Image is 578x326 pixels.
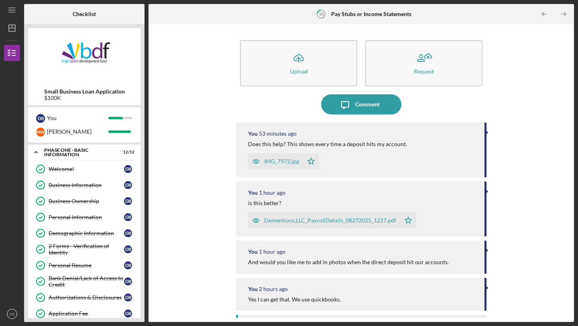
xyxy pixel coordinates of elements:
div: is this better? [248,200,281,206]
a: Bank Denial/Lack of Access to CreditDB [32,273,136,289]
div: D B [124,229,132,237]
div: Business Information [49,182,124,188]
div: M W [36,128,45,137]
button: Comment [321,94,401,114]
a: Personal InformationDB [32,209,136,225]
div: Personal Information [49,214,124,220]
div: 12 / 12 [120,150,134,155]
div: [PERSON_NAME] [47,125,108,139]
div: D B [124,245,132,253]
div: You [248,286,258,292]
time: 2025-08-27 16:50 [259,130,297,137]
button: DB [4,306,20,322]
div: You [248,189,258,196]
div: D B [36,114,45,123]
div: D B [124,181,132,189]
a: Authorizations & DisclosuresDB [32,289,136,306]
b: Checklist [73,11,96,17]
div: D B [124,293,132,302]
time: 2025-08-27 16:07 [259,286,288,292]
div: Request [414,68,434,74]
div: D B [124,197,132,205]
img: Product logo [28,32,140,80]
div: You [248,130,258,137]
div: D B [124,165,132,173]
div: And would you like me to add in photos when the direct deposit hit our accounts. [248,259,449,265]
div: 2 Forms - Verification of Identity [49,243,124,256]
div: D B [124,213,132,221]
a: Personal ResumeDB [32,257,136,273]
div: Application Fee [49,310,124,317]
div: $100K [44,95,125,101]
time: 2025-08-27 16:29 [259,249,285,255]
div: D B [124,310,132,318]
text: DB [9,312,14,316]
button: IMG_7972.jpg [248,153,319,169]
a: Welcome!DB [32,161,136,177]
div: IMG_7972.jpg [264,158,299,165]
button: Upload [240,40,357,86]
a: Business OwnershipDB [32,193,136,209]
time: 2025-08-27 16:29 [259,189,285,196]
a: 2 Forms - Verification of IdentityDB [32,241,136,257]
button: Request [365,40,482,86]
div: D B [124,277,132,285]
div: Welcome! [49,166,124,172]
div: You [47,111,108,125]
a: Application FeeDB [32,306,136,322]
tspan: 18 [318,11,323,16]
b: Pay Stubs or Income Statements [331,11,411,17]
div: Bank Denial/Lack of Access to Credit [49,275,124,288]
div: Demographic Information [49,230,124,236]
a: Business InformationDB [32,177,136,193]
div: Upload [290,68,308,74]
div: Personal Resume [49,262,124,269]
a: Demographic InformationDB [32,225,136,241]
div: Dementions,LLC_PayrollDetails_08272025_1227.pdf [264,217,396,224]
div: D B [124,261,132,269]
button: Dementions,LLC_PayrollDetails_08272025_1227.pdf [248,212,416,228]
div: Business Ownership [49,198,124,204]
div: Does this help? This shows every time a deposit hits my account. [248,141,407,147]
div: Yes I can get that. We use quickbooks. [248,296,341,303]
div: Phase One - Basic Information [44,148,114,157]
div: Comment [355,94,380,114]
div: You [248,249,258,255]
b: Small Business Loan Application [44,88,125,95]
div: Authorizations & Disclosures [49,294,124,301]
